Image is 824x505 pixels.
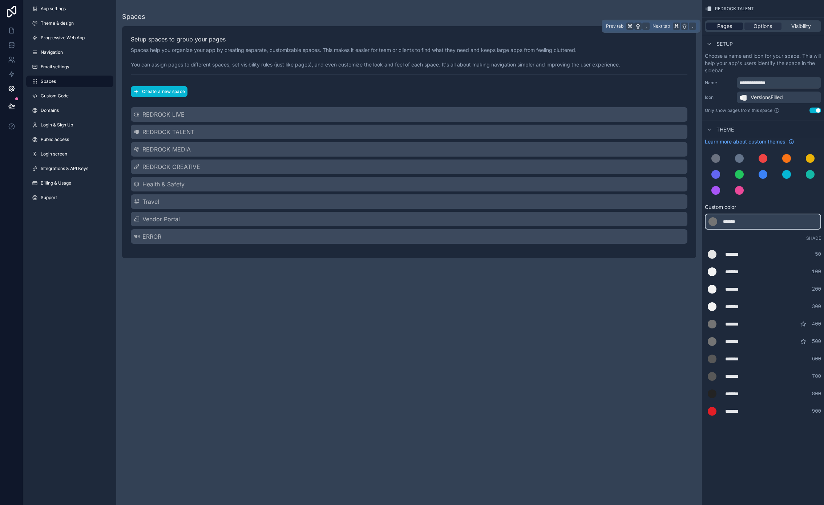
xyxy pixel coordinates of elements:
[717,23,732,30] span: Pages
[142,89,185,94] span: Create a new space
[131,177,687,191] a: Health & Safety
[653,23,670,29] span: Next tab
[131,35,687,44] h2: Setup spaces to group your pages
[812,338,821,345] span: 500
[131,194,687,209] a: Travel
[716,126,734,133] span: Theme
[142,180,185,189] span: Health & Safety
[131,159,687,174] a: REDROCK CREATIVE
[142,215,180,223] span: Vendor Portal
[142,145,191,154] span: REDROCK MEDIA
[41,6,66,12] span: App settings
[26,177,113,189] a: Billing & Usage
[41,78,56,84] span: Spaces
[26,90,113,102] a: Custom Code
[41,137,69,142] span: Public access
[806,235,821,241] span: Shade
[716,40,733,48] span: Setup
[705,138,785,145] span: Learn more about custom themes
[131,107,687,122] a: REDROCK LIVE
[26,192,113,203] a: Support
[41,49,63,55] span: Navigation
[26,119,113,131] a: Login & Sign Up
[41,64,69,70] span: Email settings
[705,203,815,211] span: Custom color
[41,35,85,41] span: Progressive Web App
[26,76,113,87] a: Spaces
[715,6,754,12] span: REDROCK TALENT
[41,122,73,128] span: Login & Sign Up
[606,23,623,29] span: Prev tab
[705,80,734,86] label: Name
[815,251,821,258] span: 50
[812,303,821,310] span: 300
[812,408,821,415] span: 900
[142,110,185,119] span: REDROCK LIVE
[131,86,187,97] button: Create a new space
[41,166,88,171] span: Integrations & API Keys
[26,105,113,116] a: Domains
[26,17,113,29] a: Theme & design
[26,32,113,44] a: Progressive Web App
[690,23,695,29] span: .
[131,229,687,244] a: ERROR
[142,128,194,136] span: REDROCK TALENT
[131,125,687,139] a: REDROCK TALENT
[26,61,113,73] a: Email settings
[812,286,821,293] span: 200
[26,148,113,160] a: Login screen
[643,23,649,29] span: ,
[41,180,71,186] span: Billing & Usage
[122,12,145,22] div: Spaces
[754,23,772,30] span: Options
[812,268,821,275] span: 100
[26,3,113,15] a: App settings
[131,47,687,68] p: Spaces help you organize your app by creating separate, customizable spaces. This makes it easier...
[705,106,781,115] div: Only show pages from this space
[812,390,821,397] span: 800
[142,197,159,206] span: Travel
[26,134,113,145] a: Public access
[26,47,113,58] a: Navigation
[41,20,74,26] span: Theme & design
[812,320,821,328] span: 400
[131,142,687,157] a: REDROCK MEDIA
[26,163,113,174] a: Integrations & API Keys
[812,355,821,363] span: 600
[41,108,59,113] span: Domains
[791,23,811,30] span: Visibility
[41,151,67,157] span: Login screen
[705,52,821,74] p: Choose a name and icon for your space. This will help your app's users identify the space in the ...
[705,94,734,100] label: Icon
[41,93,69,99] span: Custom Code
[812,373,821,380] span: 700
[705,138,794,145] a: Learn more about custom themes
[751,94,783,101] span: VersionsFilled
[131,212,687,226] a: Vendor Portal
[41,195,57,201] span: Support
[142,232,161,241] span: ERROR
[142,162,200,171] span: REDROCK CREATIVE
